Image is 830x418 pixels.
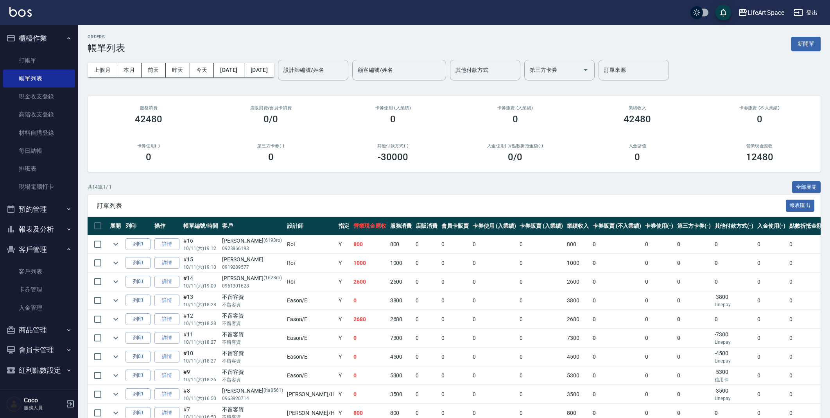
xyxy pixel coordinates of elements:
[643,385,675,404] td: 0
[222,264,283,271] p: 0919289577
[97,202,786,210] span: 訂單列表
[190,63,214,77] button: 今天
[6,396,22,412] img: Person
[414,235,439,254] td: 0
[439,385,471,404] td: 0
[713,329,756,347] td: -7300
[414,366,439,385] td: 0
[439,217,471,235] th: 會員卡販賣
[351,254,388,272] td: 1000
[181,348,220,366] td: #10
[388,310,414,329] td: 2680
[125,276,151,288] button: 列印
[125,388,151,400] button: 列印
[183,282,218,289] p: 10/11 (六) 19:09
[439,291,471,310] td: 0
[715,395,754,402] p: Linepay
[341,105,445,111] h2: 卡券使用 (入業績)
[471,385,518,404] td: 0
[715,357,754,364] p: Linepay
[3,320,75,340] button: 商品管理
[97,105,201,111] h3: 服務消費
[791,5,821,20] button: 登出
[414,291,439,310] td: 0
[110,276,122,288] button: expand row
[518,254,565,272] td: 0
[337,235,351,254] td: Y
[285,235,337,254] td: Roi
[125,295,151,307] button: 列印
[285,385,337,404] td: [PERSON_NAME] /H
[3,219,75,239] button: 報表及分析
[222,330,283,339] div: 不留客資
[222,395,283,402] p: 0963920714
[471,310,518,329] td: 0
[565,348,591,366] td: 4500
[471,329,518,347] td: 0
[643,217,675,235] th: 卡券使用(-)
[337,273,351,291] td: Y
[125,313,151,325] button: 列印
[125,238,151,250] button: 列印
[414,217,439,235] th: 店販消費
[755,273,787,291] td: 0
[388,254,414,272] td: 1000
[439,348,471,366] td: 0
[708,143,812,148] h2: 營業現金應收
[117,63,142,77] button: 本月
[88,43,125,54] h3: 帳單列表
[222,274,283,282] div: [PERSON_NAME]
[285,329,337,347] td: Eason /E
[713,310,756,329] td: 0
[285,291,337,310] td: Eason /E
[786,202,815,209] a: 報表匯出
[675,310,713,329] td: 0
[181,217,220,235] th: 帳單編號/時間
[264,114,278,125] h3: 0/0
[675,385,713,404] td: 0
[414,273,439,291] td: 0
[746,152,773,163] h3: 12480
[518,366,565,385] td: 0
[142,63,166,77] button: 前天
[675,348,713,366] td: 0
[791,40,821,47] a: 新開單
[3,340,75,360] button: 會員卡管理
[708,105,812,111] h2: 卡券販賣 (不入業績)
[146,152,151,163] h3: 0
[154,276,179,288] a: 詳情
[135,114,162,125] h3: 42480
[110,370,122,381] button: expand row
[518,291,565,310] td: 0
[3,360,75,380] button: 紅利點數設定
[9,7,32,17] img: Logo
[181,235,220,254] td: #16
[183,357,218,364] p: 10/11 (六) 18:27
[713,235,756,254] td: 0
[735,5,787,21] button: LifeArt Space
[166,63,190,77] button: 昨天
[755,254,787,272] td: 0
[643,254,675,272] td: 0
[125,332,151,344] button: 列印
[471,273,518,291] td: 0
[183,376,218,383] p: 10/11 (六) 18:26
[518,235,565,254] td: 0
[183,320,218,327] p: 10/11 (六) 18:28
[675,366,713,385] td: 0
[3,178,75,196] a: 現場電腦打卡
[591,235,643,254] td: 0
[471,254,518,272] td: 0
[792,181,821,193] button: 全部展開
[220,217,285,235] th: 客戶
[285,273,337,291] td: Roi
[3,105,75,123] a: 高階收支登錄
[181,291,220,310] td: #13
[635,152,640,163] h3: 0
[388,385,414,404] td: 3500
[675,329,713,347] td: 0
[337,254,351,272] td: Y
[591,329,643,347] td: 0
[3,28,75,48] button: 櫃檯作業
[337,385,351,404] td: Y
